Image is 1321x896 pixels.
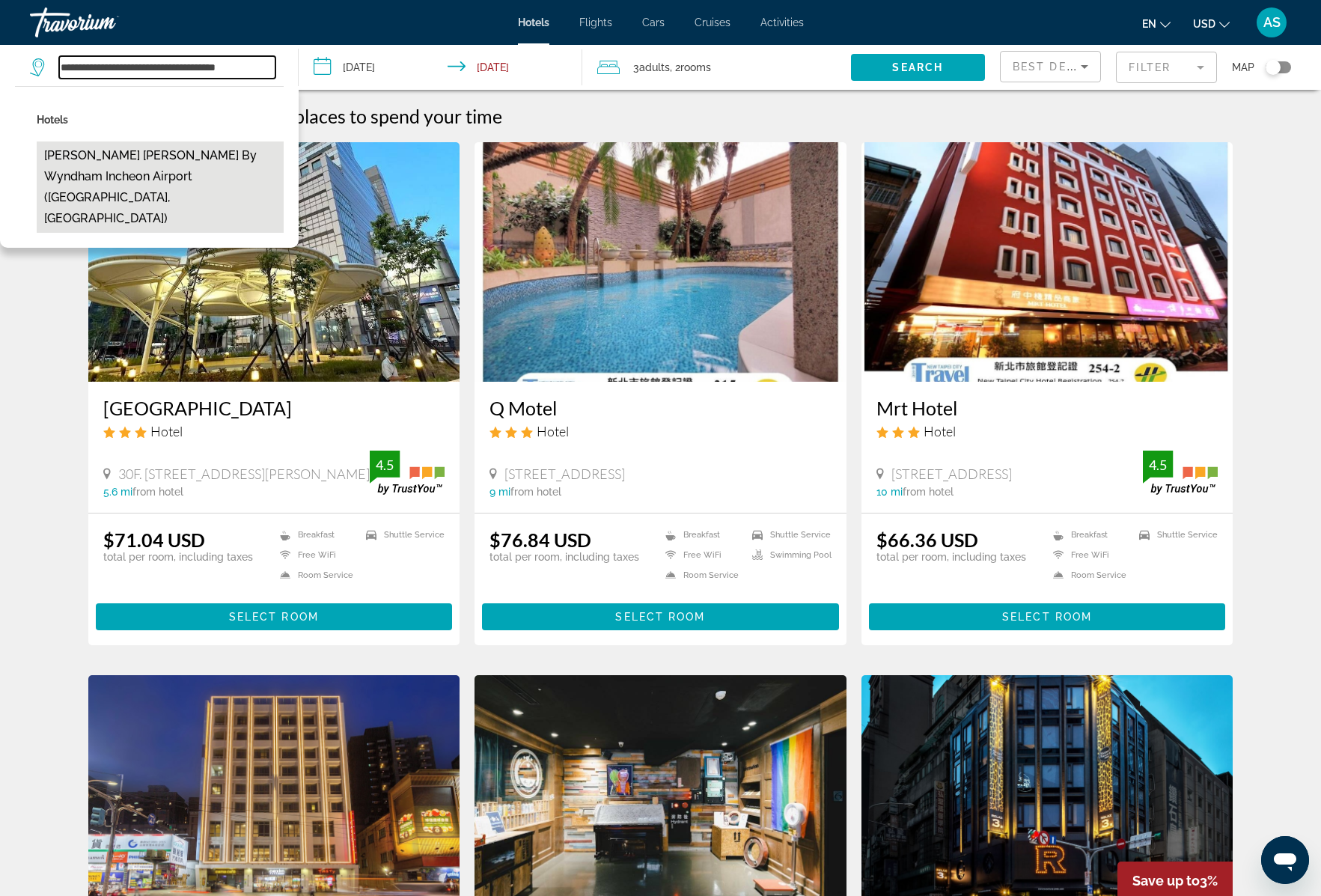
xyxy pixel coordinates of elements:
[482,607,839,624] a: Select Room
[1232,57,1254,78] span: Map
[851,54,985,81] button: Search
[370,456,400,474] div: 4.5
[272,528,359,541] li: Breakfast
[294,105,502,127] span: places to spend your time
[272,105,502,127] h2: 14
[272,549,359,561] li: Free WiFi
[1143,456,1173,474] div: 4.5
[680,61,711,73] span: rooms
[633,57,670,78] span: 3
[30,3,180,42] a: Travorium
[1252,7,1291,38] button: User Menu
[489,397,832,419] a: Q Motel
[37,141,284,233] button: [PERSON_NAME] [PERSON_NAME] by Wyndham Incheon Airport ([GEOGRAPHIC_DATA], [GEOGRAPHIC_DATA])
[1132,873,1200,889] span: Save up to
[37,109,284,130] p: Hotels
[1263,15,1281,30] span: AS
[103,397,445,419] a: [GEOGRAPHIC_DATA]
[1254,61,1291,74] button: Toggle map
[88,142,460,382] img: Hotel image
[489,486,510,498] span: 9 mi
[745,549,832,561] li: Swimming Pool
[1046,528,1132,541] li: Breakfast
[1143,451,1218,495] img: trustyou-badge.svg
[876,486,903,498] span: 10 mi
[891,466,1012,482] span: [STREET_ADDRESS]
[1013,58,1088,76] mat-select: Sort by
[1002,611,1092,623] span: Select Room
[579,16,612,28] a: Flights
[1261,836,1309,884] iframe: Кнопка запуска окна обмена сообщениями
[1046,549,1132,561] li: Free WiFi
[1193,18,1215,30] span: USD
[1142,13,1171,34] button: Change language
[489,528,591,551] ins: $76.84 USD
[103,551,253,563] p: total per room, including taxes
[537,423,569,439] span: Hotel
[1132,528,1218,541] li: Shuttle Service
[1116,51,1217,84] button: Filter
[861,142,1233,382] img: Hotel image
[150,423,183,439] span: Hotel
[103,486,132,498] span: 5.6 mi
[299,45,582,90] button: Check-in date: Sep 18, 2025 Check-out date: Sep 19, 2025
[510,486,561,498] span: from hotel
[639,61,670,73] span: Adults
[103,423,445,439] div: 3 star Hotel
[1013,61,1090,73] span: Best Deals
[482,603,839,630] button: Select Room
[615,611,705,623] span: Select Room
[760,16,804,28] a: Activities
[1142,18,1156,30] span: en
[272,569,359,582] li: Room Service
[1046,569,1132,582] li: Room Service
[96,603,453,630] button: Select Room
[658,569,745,582] li: Room Service
[642,16,665,28] a: Cars
[745,528,832,541] li: Shuttle Service
[96,607,453,624] a: Select Room
[658,528,745,541] li: Breakfast
[869,607,1226,624] a: Select Room
[1193,13,1230,34] button: Change currency
[370,451,445,495] img: trustyou-badge.svg
[504,466,625,482] span: [STREET_ADDRESS]
[924,423,956,439] span: Hotel
[103,528,205,551] ins: $71.04 USD
[695,16,730,28] a: Cruises
[903,486,954,498] span: from hotel
[869,603,1226,630] button: Select Room
[876,528,978,551] ins: $66.36 USD
[475,142,846,382] img: Hotel image
[229,611,319,623] span: Select Room
[876,423,1218,439] div: 3 star Hotel
[518,16,549,28] a: Hotels
[489,551,639,563] p: total per room, including taxes
[582,45,851,90] button: Travelers: 3 adults, 0 children
[489,423,832,439] div: 3 star Hotel
[658,549,745,561] li: Free WiFi
[359,528,445,541] li: Shuttle Service
[118,466,370,482] span: 30F. [STREET_ADDRESS][PERSON_NAME]
[892,61,943,73] span: Search
[132,486,183,498] span: from hotel
[670,57,711,78] span: , 2
[876,551,1026,563] p: total per room, including taxes
[876,397,1218,419] a: Mrt Hotel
